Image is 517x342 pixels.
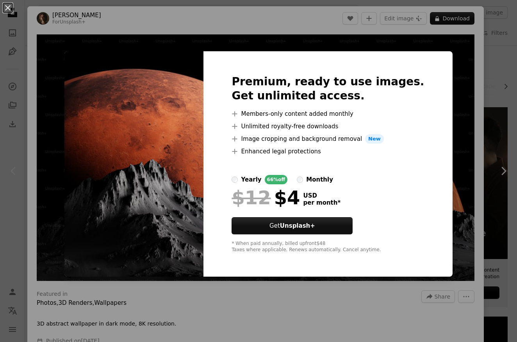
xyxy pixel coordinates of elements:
[232,187,271,208] span: $12
[297,176,303,183] input: monthly
[232,176,238,183] input: yearly66%off
[232,134,424,144] li: Image cropping and background removal
[232,122,424,131] li: Unlimited royalty-free downloads
[232,217,353,234] button: GetUnsplash+
[306,175,333,184] div: monthly
[64,51,203,277] img: premium_photo-1686515847297-8f25e451fe9c
[365,134,384,144] span: New
[265,175,288,184] div: 66% off
[303,192,341,199] span: USD
[232,147,424,156] li: Enhanced legal protections
[280,222,315,229] strong: Unsplash+
[232,241,424,253] div: * When paid annually, billed upfront $48 Taxes where applicable. Renews automatically. Cancel any...
[232,109,424,119] li: Members-only content added monthly
[241,175,261,184] div: yearly
[232,75,424,103] h2: Premium, ready to use images. Get unlimited access.
[303,199,341,206] span: per month *
[232,187,300,208] div: $4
